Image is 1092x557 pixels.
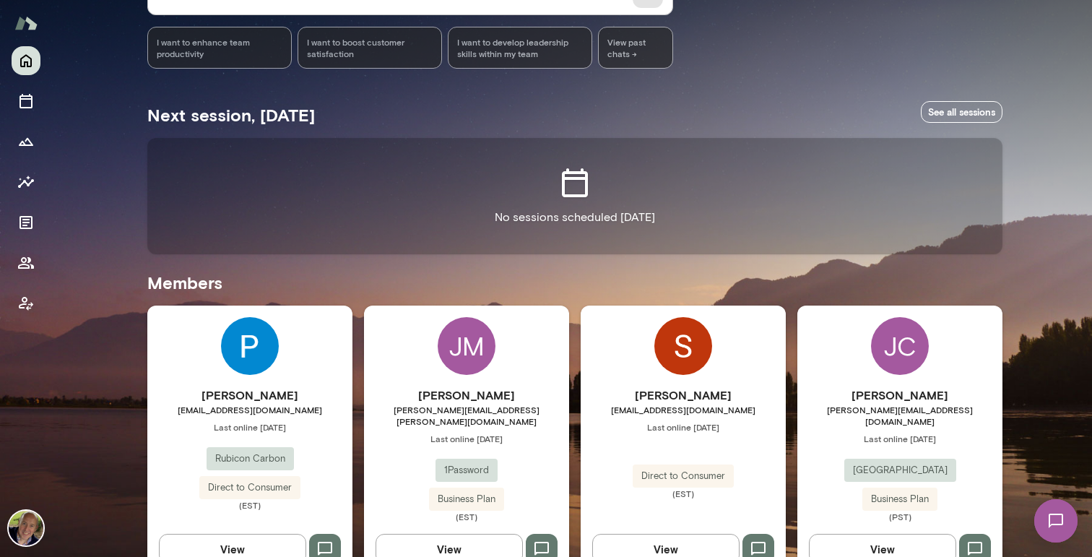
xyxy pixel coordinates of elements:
[12,127,40,156] button: Growth Plan
[147,271,1002,294] h5: Members
[14,9,38,37] img: Mento
[797,387,1002,404] h6: [PERSON_NAME]
[12,249,40,277] button: Members
[921,101,1002,124] a: See all sessions
[844,463,956,478] span: [GEOGRAPHIC_DATA]
[495,209,655,226] p: No sessions scheduled [DATE]
[871,317,929,375] div: JC
[364,433,569,444] span: Last online [DATE]
[157,36,282,59] span: I want to enhance team productivity
[147,103,315,126] h5: Next session, [DATE]
[12,46,40,75] button: Home
[364,404,569,427] span: [PERSON_NAME][EMAIL_ADDRESS][PERSON_NAME][DOMAIN_NAME]
[797,404,1002,427] span: [PERSON_NAME][EMAIL_ADDRESS][DOMAIN_NAME]
[797,511,1002,522] span: (PST)
[307,36,433,59] span: I want to boost customer satisfaction
[199,480,300,495] span: Direct to Consumer
[147,421,352,433] span: Last online [DATE]
[581,488,786,499] span: (EST)
[147,499,352,511] span: (EST)
[633,469,734,483] span: Direct to Consumer
[12,289,40,318] button: Client app
[221,317,279,375] img: Parth Patel
[581,421,786,433] span: Last online [DATE]
[12,87,40,116] button: Sessions
[147,27,292,69] div: I want to enhance team productivity
[654,317,712,375] img: Savas Konstadinidis
[298,27,442,69] div: I want to boost customer satisfaction
[797,433,1002,444] span: Last online [DATE]
[364,387,569,404] h6: [PERSON_NAME]
[207,452,294,466] span: Rubicon Carbon
[438,317,495,375] div: JM
[581,404,786,415] span: [EMAIL_ADDRESS][DOMAIN_NAME]
[581,387,786,404] h6: [PERSON_NAME]
[147,404,352,415] span: [EMAIL_ADDRESS][DOMAIN_NAME]
[862,492,937,506] span: Business Plan
[435,463,498,478] span: 1Password
[147,387,352,404] h6: [PERSON_NAME]
[12,208,40,237] button: Documents
[457,36,583,59] span: I want to develop leadership skills within my team
[12,168,40,197] button: Insights
[448,27,592,69] div: I want to develop leadership skills within my team
[598,27,673,69] span: View past chats ->
[364,511,569,522] span: (EST)
[9,511,43,545] img: David McPherson
[429,492,504,506] span: Business Plan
